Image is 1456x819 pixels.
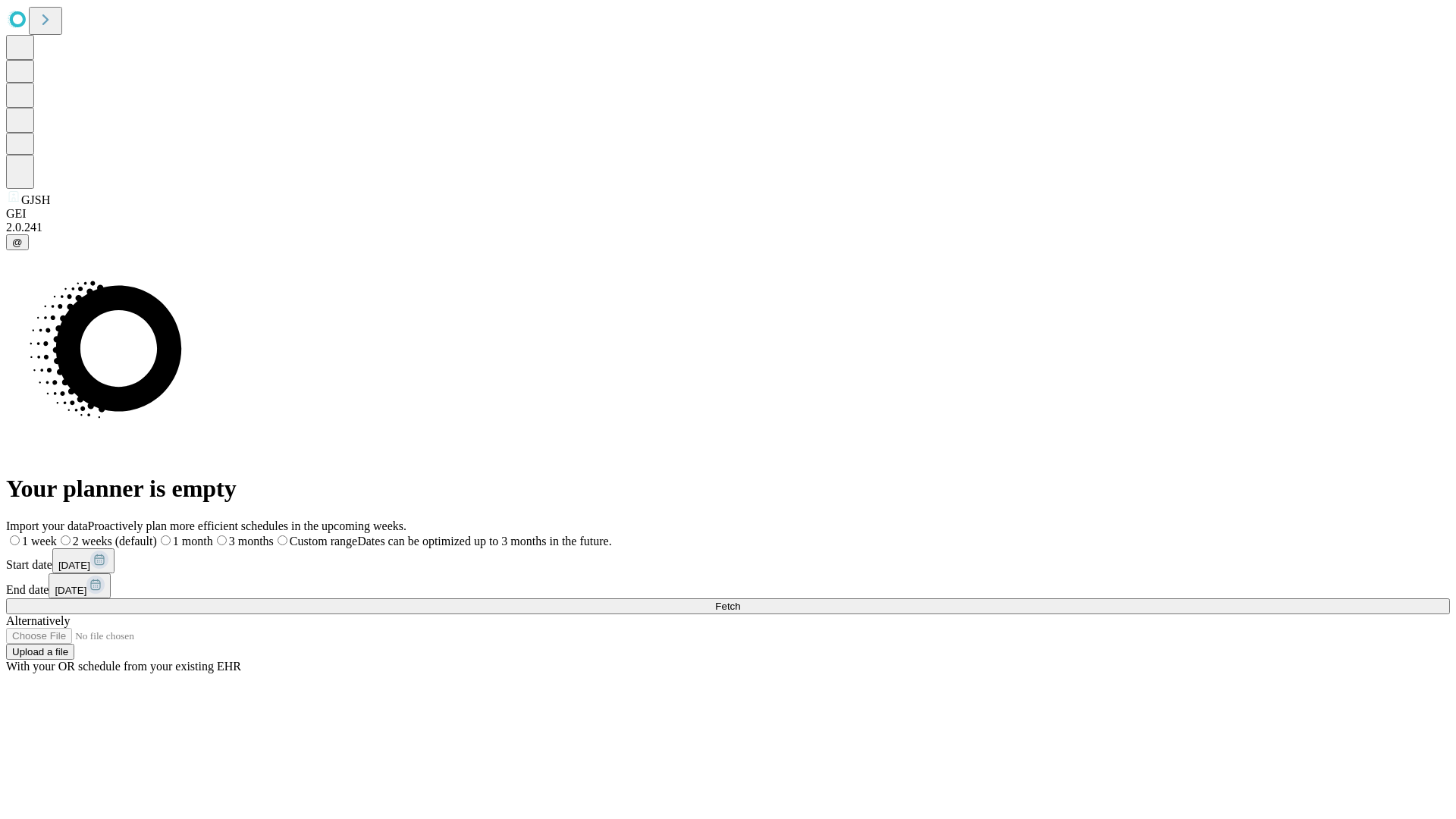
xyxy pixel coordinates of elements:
div: GEI [6,207,1450,221]
div: End date [6,573,1450,598]
input: 3 months [217,535,227,545]
span: @ [12,237,23,248]
span: 1 month [173,535,213,548]
span: 3 months [229,535,274,548]
span: Custom range [290,535,357,548]
input: Custom rangeDates can be optimized up to 3 months in the future. [278,535,287,545]
div: Start date [6,548,1450,573]
span: [DATE] [58,560,90,571]
button: [DATE] [52,548,115,573]
span: 2 weeks (default) [73,535,157,548]
span: Dates can be optimized up to 3 months in the future. [357,535,611,548]
button: Fetch [6,598,1450,614]
span: Fetch [715,601,740,612]
span: GJSH [21,193,50,206]
input: 2 weeks (default) [61,535,71,545]
span: Import your data [6,519,88,532]
span: With your OR schedule from your existing EHR [6,660,241,673]
input: 1 month [161,535,171,545]
span: [DATE] [55,585,86,596]
input: 1 week [10,535,20,545]
span: Proactively plan more efficient schedules in the upcoming weeks. [88,519,406,532]
span: Alternatively [6,614,70,627]
button: Upload a file [6,644,74,660]
button: @ [6,234,29,250]
div: 2.0.241 [6,221,1450,234]
h1: Your planner is empty [6,475,1450,503]
span: 1 week [22,535,57,548]
button: [DATE] [49,573,111,598]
